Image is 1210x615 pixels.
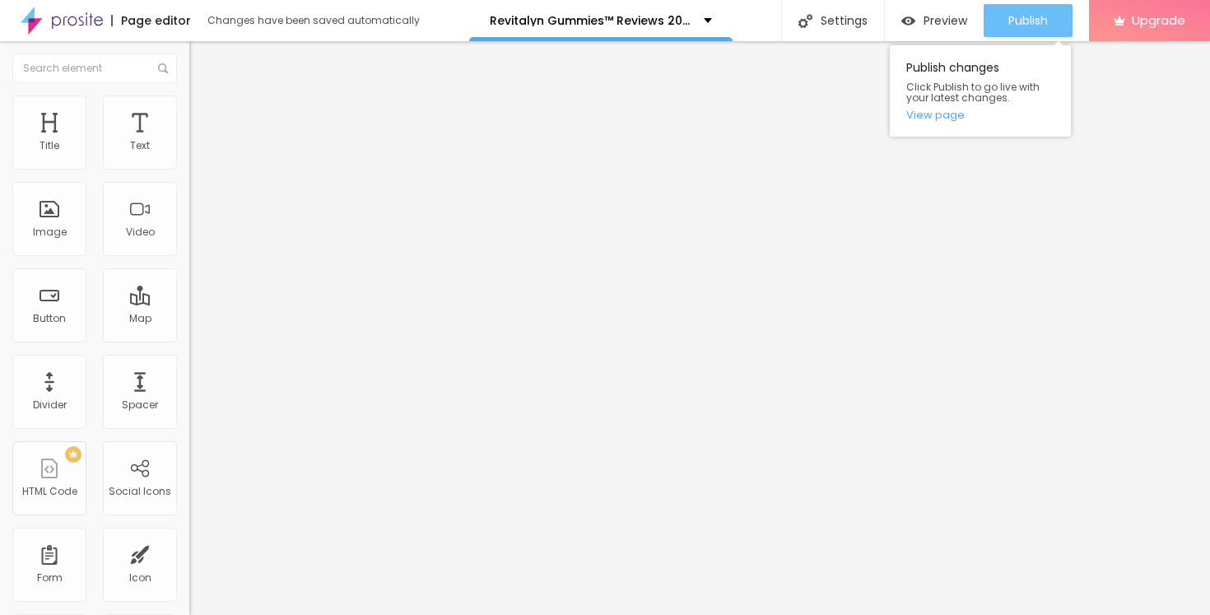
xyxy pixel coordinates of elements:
[40,140,59,151] div: Title
[490,15,691,26] p: Revitalyn Gummies™ Reviews 2025: Can They Boost Collagen and Whole-Body Wellness?
[189,41,1210,615] iframe: Editor
[12,54,177,83] input: Search element
[37,572,63,584] div: Form
[33,313,66,324] div: Button
[129,572,151,584] div: Icon
[122,399,158,411] div: Spacer
[109,486,171,497] div: Social Icons
[906,82,1054,103] span: Click Publish to go live with your latest changes.
[1008,14,1048,27] span: Publish
[798,14,812,28] img: Icone
[984,4,1073,37] button: Publish
[158,63,168,73] img: Icone
[207,16,420,26] div: Changes have been saved automatically
[924,14,967,27] span: Preview
[890,45,1071,137] div: Publish changes
[906,109,1054,120] a: View page
[885,4,984,37] button: Preview
[33,226,67,238] div: Image
[901,14,915,28] img: view-1.svg
[130,140,150,151] div: Text
[22,486,77,497] div: HTML Code
[33,399,67,411] div: Divider
[126,226,155,238] div: Video
[1132,13,1185,27] span: Upgrade
[129,313,151,324] div: Map
[111,15,191,26] div: Page editor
